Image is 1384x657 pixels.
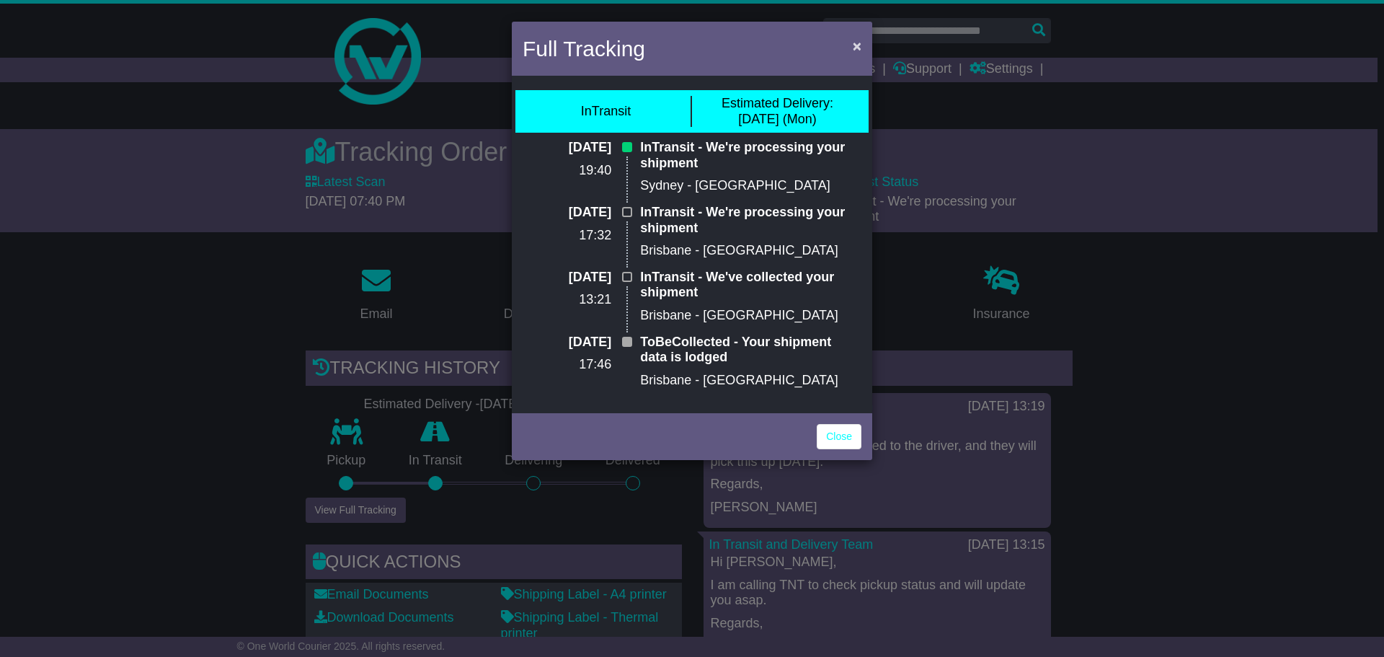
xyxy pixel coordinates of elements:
div: InTransit [581,104,631,120]
h4: Full Tracking [523,32,645,65]
a: Close [817,424,861,449]
p: [DATE] [523,270,611,286]
p: InTransit - We're processing your shipment [640,205,861,236]
button: Close [846,31,869,61]
p: Brisbane - [GEOGRAPHIC_DATA] [640,308,861,324]
p: [DATE] [523,335,611,350]
p: InTransit - We're processing your shipment [640,140,861,171]
p: Brisbane - [GEOGRAPHIC_DATA] [640,243,861,259]
p: ToBeCollected - Your shipment data is lodged [640,335,861,366]
span: Estimated Delivery: [722,96,833,110]
p: 13:21 [523,292,611,308]
p: Brisbane - [GEOGRAPHIC_DATA] [640,373,861,389]
p: 17:46 [523,357,611,373]
div: [DATE] (Mon) [722,96,833,127]
p: 17:32 [523,228,611,244]
p: Sydney - [GEOGRAPHIC_DATA] [640,178,861,194]
p: 19:40 [523,163,611,179]
p: [DATE] [523,140,611,156]
p: InTransit - We've collected your shipment [640,270,861,301]
span: × [853,38,861,54]
p: [DATE] [523,205,611,221]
